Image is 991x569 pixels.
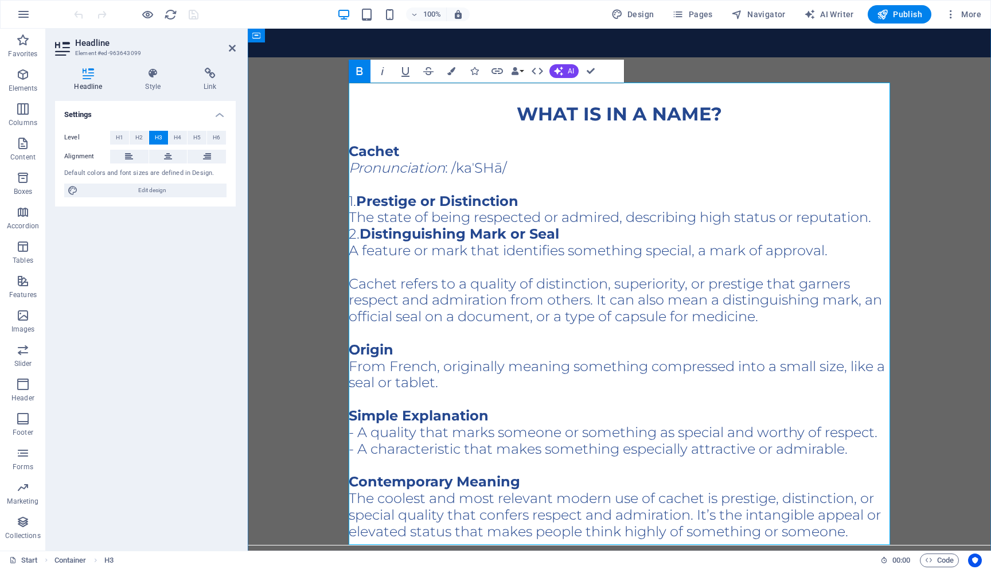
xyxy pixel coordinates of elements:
[64,150,110,163] label: Alignment
[727,5,790,24] button: Navigator
[11,325,35,334] p: Images
[611,9,654,20] span: Design
[64,131,110,145] label: Level
[164,8,177,21] i: Reload page
[925,554,954,567] span: Code
[349,60,370,83] button: Bold (⌘B)
[9,554,38,567] a: Click to cancel selection. Double-click to open Pages
[672,9,712,20] span: Pages
[110,131,129,145] button: H1
[568,68,574,75] span: AI
[9,118,37,127] p: Columns
[423,7,442,21] h6: 100%
[108,164,271,181] strong: Prestige or Distinction
[81,184,223,197] span: Edit design
[868,5,931,24] button: Publish
[75,48,213,59] h3: Element #ed-963643099
[607,5,659,24] button: Design
[155,131,162,145] span: H3
[9,290,37,299] p: Features
[804,9,854,20] span: AI Writer
[101,313,146,329] strong: Origin
[7,497,38,506] p: Marketing
[163,7,177,21] button: reload
[372,60,393,83] button: Italic (⌘I)
[731,9,786,20] span: Navigator
[549,64,579,78] button: AI
[463,60,485,83] button: Icons
[941,5,986,24] button: More
[607,5,659,24] div: Design (Ctrl+Alt+Y)
[75,38,236,48] h2: Headline
[64,169,227,178] div: Default colors and font sizes are defined in Design.
[101,131,197,147] em: Pronunciation
[877,9,922,20] span: Publish
[14,359,32,368] p: Slider
[149,131,168,145] button: H3
[207,131,226,145] button: H6
[112,197,311,213] strong: Distinguishing Mark or Seal
[526,60,548,83] button: HTML
[7,221,39,231] p: Accordion
[126,68,185,92] h4: Style
[880,554,911,567] h6: Session time
[54,554,114,567] nav: breadcrumb
[668,5,717,24] button: Pages
[5,531,40,540] p: Collections
[64,184,227,197] button: Edit design
[799,5,859,24] button: AI Writer
[892,554,910,567] span: 00 00
[13,256,33,265] p: Tables
[440,60,462,83] button: Colors
[101,379,241,395] strong: Simple Explanation
[920,554,959,567] button: Code
[174,131,181,145] span: H4
[188,131,206,145] button: H5
[968,554,982,567] button: Usercentrics
[10,153,36,162] p: Content
[11,393,34,403] p: Header
[395,60,416,83] button: Underline (⌘U)
[406,7,447,21] button: 100%
[130,131,149,145] button: H2
[101,114,151,131] strong: Cachet
[55,101,236,122] h4: Settings
[580,60,602,83] button: Confirm (⌘+⏎)
[55,68,126,92] h4: Headline
[104,554,114,567] span: Click to select. Double-click to edit
[900,556,902,564] span: :
[101,445,272,461] strong: Contemporary Meaning
[213,131,220,145] span: H6
[116,131,123,145] span: H1
[486,60,508,83] button: Link
[135,131,143,145] span: H2
[54,554,87,567] span: Click to select. Double-click to edit
[418,60,439,83] button: Strikethrough
[141,7,154,21] button: Click here to leave preview mode and continue editing
[13,428,33,437] p: Footer
[9,84,38,93] p: Elements
[14,187,33,196] p: Boxes
[169,131,188,145] button: H4
[13,462,33,471] p: Forms
[185,68,236,92] h4: Link
[193,131,201,145] span: H5
[453,9,463,20] i: On resize automatically adjust zoom level to fit chosen device.
[8,49,37,59] p: Favorites
[945,9,981,20] span: More
[509,60,525,83] button: Data Bindings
